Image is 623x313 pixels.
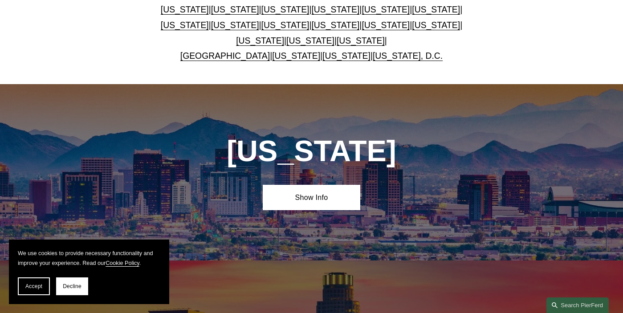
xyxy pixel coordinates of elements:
a: Cookie Policy [106,260,139,266]
a: [US_STATE] [362,4,410,14]
a: [US_STATE] [322,51,371,61]
a: [US_STATE] [211,4,259,14]
section: Cookie banner [9,240,169,305]
span: Decline [63,283,81,289]
a: [US_STATE] [312,20,360,30]
h1: [US_STATE] [190,134,434,168]
a: [US_STATE] [412,20,460,30]
p: We use cookies to provide necessary functionality and improve your experience. Read our . [18,248,160,269]
button: Accept [18,277,50,295]
a: [US_STATE] [312,4,360,14]
a: [US_STATE] [211,20,259,30]
a: [US_STATE] [286,36,334,45]
a: [US_STATE] [236,36,284,45]
a: [US_STATE] [362,20,410,30]
span: Accept [25,283,42,289]
a: [US_STATE] [412,4,460,14]
a: [US_STATE], D.C. [373,51,443,61]
a: [US_STATE] [261,20,309,30]
a: Show Info [263,185,360,210]
a: [US_STATE] [337,36,385,45]
button: Decline [56,277,88,295]
a: [US_STATE] [161,20,209,30]
a: [US_STATE] [161,4,209,14]
a: [US_STATE] [272,51,320,61]
p: | | | | | | | | | | | | | | | | | | [141,2,482,64]
a: [US_STATE] [261,4,309,14]
a: Search this site [546,297,609,313]
a: [GEOGRAPHIC_DATA] [180,51,270,61]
